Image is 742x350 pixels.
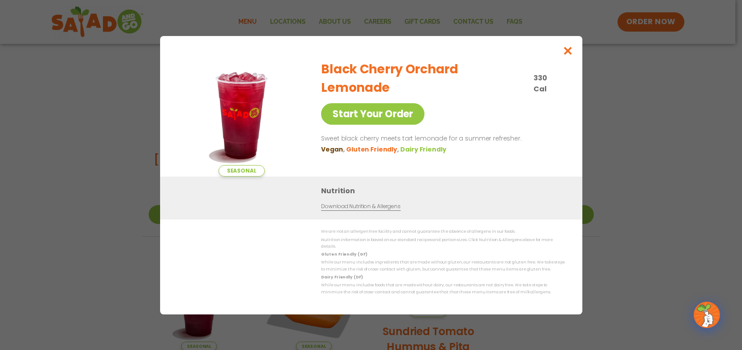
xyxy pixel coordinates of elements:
[321,259,565,273] p: While our menu includes ingredients that are made without gluten, our restaurants are not gluten ...
[400,144,448,154] li: Dairy Friendly
[321,185,569,196] h3: Nutrition
[321,252,367,257] strong: Gluten Friendly (GF)
[180,54,303,177] img: Featured product photo for Black Cherry Orchard Lemonade
[321,274,362,280] strong: Dairy Friendly (DF)
[321,103,424,125] a: Start Your Order
[321,236,565,250] p: Nutrition information is based on our standard recipes and portion sizes. Click Nutrition & Aller...
[694,303,719,327] img: wpChatIcon
[218,165,264,177] span: Seasonal
[321,134,561,144] p: Sweet black cherry meets tart lemonade for a summer refresher.
[553,36,582,65] button: Close modal
[321,228,565,235] p: We are not an allergen free facility and cannot guarantee the absence of allergens in our foods.
[321,60,528,97] h2: Black Cherry Orchard Lemonade
[321,144,346,154] li: Vegan
[321,282,565,296] p: While our menu includes foods that are made without dairy, our restaurants are not dairy free. We...
[534,72,561,94] p: 330 Cal
[346,144,400,154] li: Gluten Friendly
[321,202,400,211] a: Download Nutrition & Allergens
